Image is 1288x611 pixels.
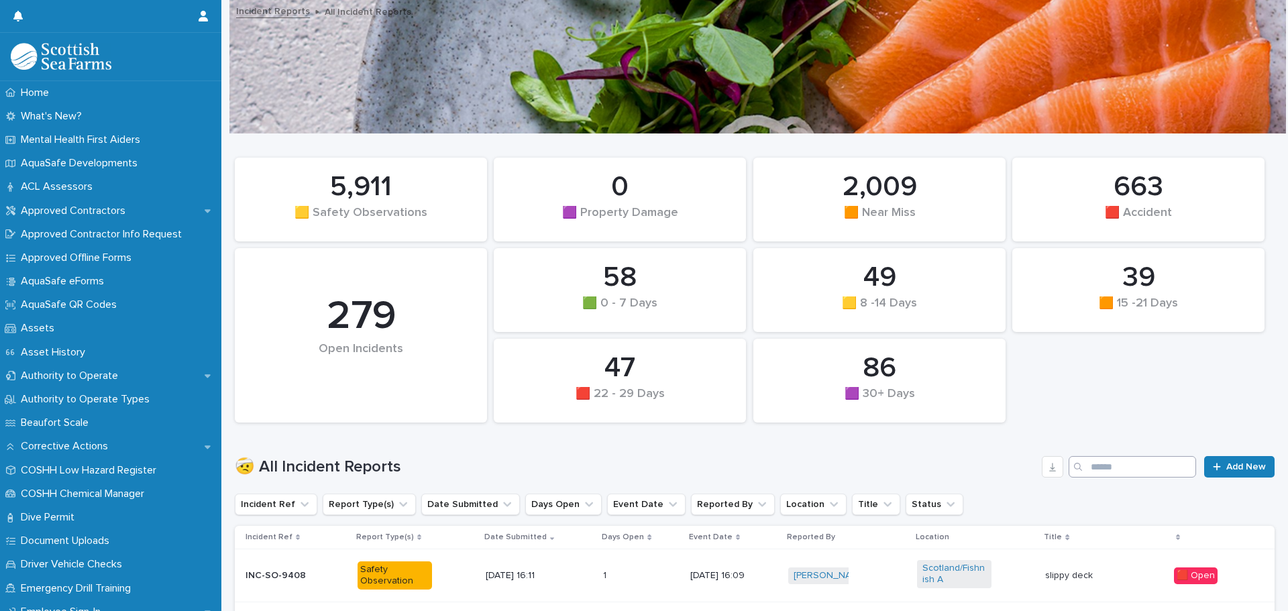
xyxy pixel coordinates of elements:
div: 0 [517,170,723,204]
p: slippy deck [1045,570,1120,581]
p: 1 [603,567,609,581]
div: 86 [776,351,983,385]
p: COSHH Low Hazard Register [15,464,167,477]
p: AquaSafe QR Codes [15,298,127,311]
span: Add New [1226,462,1266,471]
p: Dive Permit [15,511,85,524]
div: 🟧 15 -21 Days [1035,296,1242,325]
div: 39 [1035,261,1242,294]
p: Driver Vehicle Checks [15,558,133,571]
img: bPIBxiqnSb2ggTQWdOVV [11,43,111,70]
p: Location [916,530,949,545]
a: Scotland/Fishnish A [922,563,986,586]
p: Emergency Drill Training [15,582,142,595]
div: 🟨 Safety Observations [258,206,464,234]
div: 49 [776,261,983,294]
div: 🟨 8 -14 Days [776,296,983,325]
p: Document Uploads [15,535,120,547]
p: INC-SO-9408 [246,570,320,581]
div: 58 [517,261,723,294]
div: 47 [517,351,723,385]
p: Approved Contractors [15,205,136,217]
tr: INC-SO-9408Safety Observation[DATE] 16:1111 [DATE] 16:09[PERSON_NAME] Scotland/Fishnish A slippy ... [235,549,1275,602]
button: Event Date [607,494,686,515]
p: AquaSafe eForms [15,275,115,288]
p: Beaufort Scale [15,416,99,429]
p: Event Date [689,530,733,545]
div: 🟥 Accident [1035,206,1242,234]
p: Title [1044,530,1062,545]
p: Approved Offline Forms [15,252,142,264]
p: Asset History [15,346,96,359]
div: 🟪 30+ Days [776,387,983,415]
p: COSHH Chemical Manager [15,488,155,500]
p: [DATE] 16:11 [486,570,560,581]
p: Report Type(s) [356,530,414,545]
button: Incident Ref [235,494,317,515]
p: Days Open [602,530,644,545]
p: Authority to Operate [15,370,129,382]
a: Incident Reports [236,3,310,18]
div: 2,009 [776,170,983,204]
div: 🟪 Property Damage [517,206,723,234]
button: Report Type(s) [323,494,416,515]
button: Days Open [525,494,602,515]
h1: 🤕 All Incident Reports [235,457,1036,477]
div: 🟥 Open [1174,567,1218,584]
div: 5,911 [258,170,464,204]
p: Reported By [787,530,835,545]
input: Search [1069,456,1196,478]
p: AquaSafe Developments [15,157,148,170]
div: 279 [258,292,464,341]
p: Authority to Operate Types [15,393,160,406]
a: Add New [1204,456,1275,478]
p: [DATE] 16:09 [690,570,765,581]
button: Location [780,494,847,515]
a: [PERSON_NAME] [794,570,867,581]
button: Status [906,494,963,515]
p: ACL Assessors [15,180,103,193]
div: 🟧 Near Miss [776,206,983,234]
button: Date Submitted [421,494,520,515]
p: Date Submitted [484,530,547,545]
p: All Incident Reports [325,3,411,18]
p: Mental Health First Aiders [15,133,151,146]
div: Open Incidents [258,342,464,384]
p: Approved Contractor Info Request [15,228,193,241]
p: Incident Ref [246,530,292,545]
p: Assets [15,322,65,335]
div: 🟥 22 - 29 Days [517,387,723,415]
p: Corrective Actions [15,440,119,453]
p: Home [15,87,60,99]
div: Safety Observation [358,561,432,590]
p: What's New? [15,110,93,123]
button: Title [852,494,900,515]
div: 663 [1035,170,1242,204]
div: 🟩 0 - 7 Days [517,296,723,325]
button: Reported By [691,494,775,515]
